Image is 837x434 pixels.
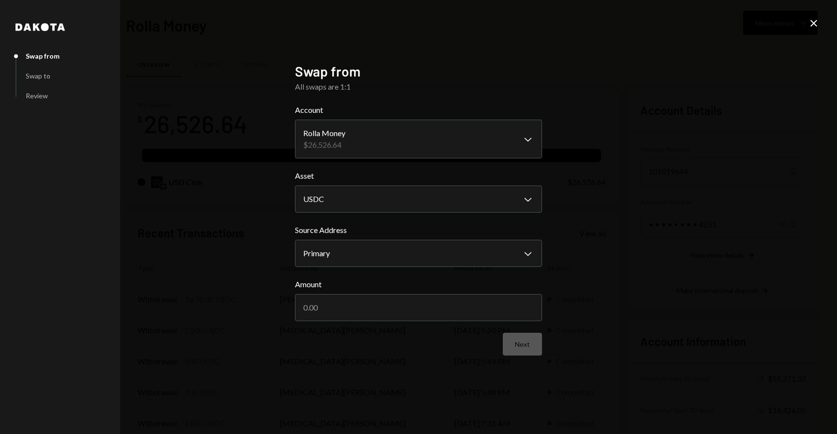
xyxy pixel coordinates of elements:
[295,224,542,236] label: Source Address
[295,62,542,81] h2: Swap from
[295,240,542,267] button: Source Address
[295,186,542,213] button: Asset
[26,52,60,60] div: Swap from
[295,120,542,158] button: Account
[26,72,50,80] div: Swap to
[295,279,542,290] label: Amount
[295,294,542,321] input: 0.00
[295,81,542,93] div: All swaps are 1:1
[26,92,48,100] div: Review
[295,104,542,116] label: Account
[295,170,542,182] label: Asset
